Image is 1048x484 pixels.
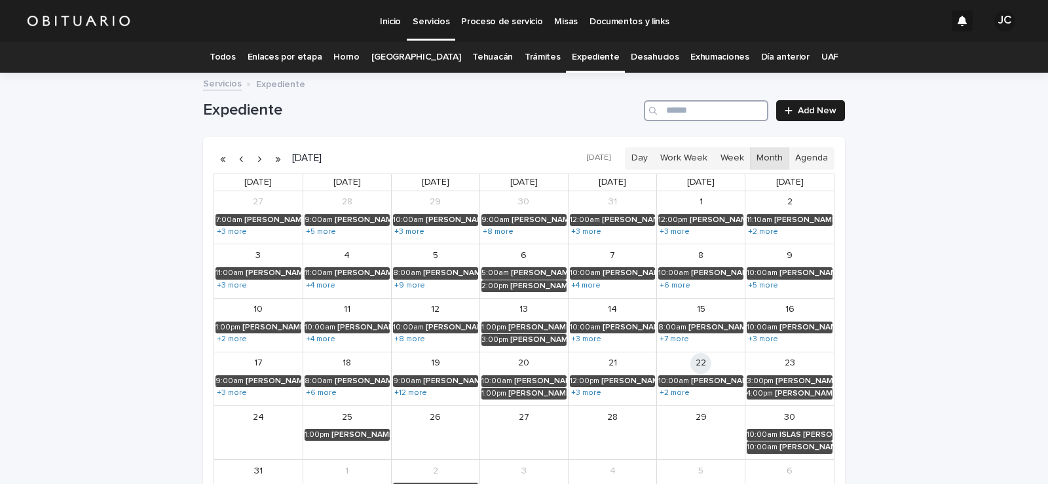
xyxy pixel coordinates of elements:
td: August 24, 2025 [214,406,303,460]
button: Work Week [654,147,714,170]
a: Add New [776,100,845,121]
div: ISLAS [PERSON_NAME] [779,430,833,439]
a: September 4, 2025 [602,460,623,481]
td: August 1, 2025 [657,191,745,244]
div: [PERSON_NAME] [PERSON_NAME] [335,215,390,225]
div: [PERSON_NAME] [246,269,301,278]
div: 10:00am [393,215,424,225]
td: August 30, 2025 [745,406,834,460]
a: Trámites [525,42,561,73]
a: August 1, 2025 [690,192,711,213]
a: Desahucios [631,42,679,73]
a: Show 8 more events [481,227,515,237]
div: [PERSON_NAME] [PERSON_NAME] [337,323,390,332]
a: Thursday [596,174,629,191]
div: [PERSON_NAME] [PERSON_NAME] [779,323,833,332]
a: Show 12 more events [393,388,428,398]
div: JC [994,10,1015,31]
a: July 30, 2025 [514,192,534,213]
a: August 4, 2025 [337,245,358,266]
button: Agenda [789,147,834,170]
div: [PERSON_NAME] [PERSON_NAME] [508,389,567,398]
a: July 29, 2025 [425,192,446,213]
a: August 25, 2025 [337,407,358,428]
td: August 7, 2025 [569,244,657,298]
div: 2:00pm [481,282,508,291]
a: September 2, 2025 [425,460,446,481]
td: July 28, 2025 [303,191,391,244]
p: Expediente [256,76,305,90]
div: [PERSON_NAME] [PERSON_NAME] [426,215,478,225]
td: August 2, 2025 [745,191,834,244]
div: 9:00am [215,377,244,386]
div: [PERSON_NAME] [PERSON_NAME] [603,269,655,278]
td: August 23, 2025 [745,352,834,405]
a: Show 8 more events [393,334,426,344]
div: 5:00am [481,269,509,278]
a: Show 4 more events [305,280,337,291]
td: August 12, 2025 [391,298,479,352]
button: Day [625,147,654,170]
a: Show 3 more events [570,388,603,398]
a: Show 3 more events [658,227,691,237]
h1: Expediente [203,101,639,120]
a: Expediente [572,42,619,73]
div: [PERSON_NAME] [603,323,655,332]
div: 3:00pm [747,377,774,386]
div: 8:00am [393,269,421,278]
img: HUM7g2VNRLqGMmR9WVqf [26,8,131,34]
td: August 11, 2025 [303,298,391,352]
div: 12:00am [570,215,600,225]
a: Todos [210,42,235,73]
td: July 31, 2025 [569,191,657,244]
button: [DATE] [580,149,617,168]
div: 9:00am [481,215,510,225]
div: 10:00am [747,443,777,452]
td: July 27, 2025 [214,191,303,244]
div: [PERSON_NAME] [PERSON_NAME] [775,389,833,398]
div: [PERSON_NAME] [PERSON_NAME] [511,269,567,278]
div: 10:00am [658,377,689,386]
a: Sunday [242,174,274,191]
div: [PERSON_NAME] [PERSON_NAME] [776,377,833,386]
div: [PERSON_NAME] [510,282,567,291]
a: UAF [821,42,838,73]
button: Previous month [232,148,250,169]
td: August 25, 2025 [303,406,391,460]
a: Show 2 more events [215,334,248,344]
a: Show 6 more events [305,388,338,398]
div: [PERSON_NAME] [244,215,301,225]
a: August 17, 2025 [248,353,269,374]
div: 3:00pm [481,335,508,344]
div: 10:00am [570,323,601,332]
div: [PERSON_NAME] [PERSON_NAME] [512,215,567,225]
div: [PERSON_NAME] [426,323,478,332]
td: August 27, 2025 [479,406,568,460]
div: 4:00pm [747,389,773,398]
a: Show 7 more events [658,334,690,344]
div: 10:00am [305,323,335,332]
a: Show 9 more events [393,280,426,291]
div: 9:00am [305,215,333,225]
td: August 14, 2025 [569,298,657,352]
a: Show 6 more events [658,280,692,291]
a: August 7, 2025 [602,245,623,266]
a: August 8, 2025 [690,245,711,266]
a: Show 3 more events [215,227,248,237]
a: September 5, 2025 [690,460,711,481]
a: August 22, 2025 [690,353,711,374]
div: 1:00pm [481,323,506,332]
a: Tuesday [419,174,452,191]
div: [PERSON_NAME] [PERSON_NAME] [423,377,478,386]
a: Servicios [203,75,242,90]
td: August 10, 2025 [214,298,303,352]
div: [PERSON_NAME] Y [PERSON_NAME] DEL [PERSON_NAME] [688,323,743,332]
div: 9:00am [393,377,421,386]
a: Friday [684,174,717,191]
a: July 27, 2025 [248,192,269,213]
div: [PERSON_NAME] [PERSON_NAME] [335,377,390,386]
td: August 22, 2025 [657,352,745,405]
div: 10:00am [393,323,424,332]
a: Show 4 more events [570,280,602,291]
div: 11:00am [305,269,333,278]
